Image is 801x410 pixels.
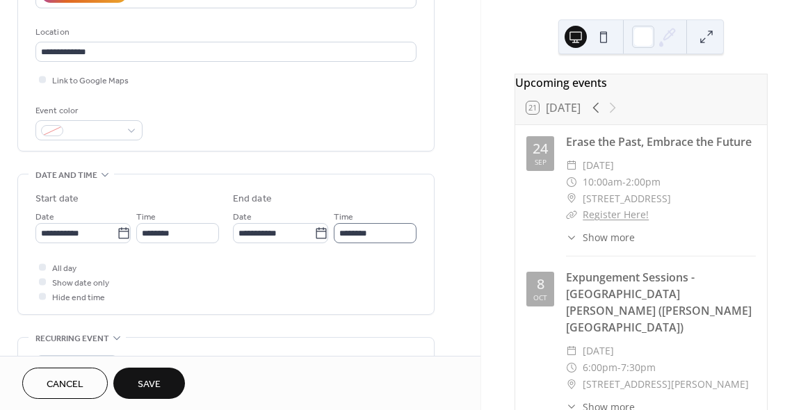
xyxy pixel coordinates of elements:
[537,277,544,291] div: 8
[583,376,749,393] span: [STREET_ADDRESS][PERSON_NAME]
[233,192,272,206] div: End date
[22,368,108,399] button: Cancel
[533,142,548,156] div: 24
[52,290,105,305] span: Hide end time
[566,376,577,393] div: ​
[626,174,661,190] span: 2:00pm
[566,206,577,223] div: ​
[52,276,109,290] span: Show date only
[334,210,353,224] span: Time
[566,174,577,190] div: ​
[52,74,129,88] span: Link to Google Maps
[621,359,656,376] span: 7:30pm
[52,261,76,276] span: All day
[566,269,756,336] div: Expungement Sessions - [GEOGRAPHIC_DATA][PERSON_NAME] ([PERSON_NAME][GEOGRAPHIC_DATA])
[583,174,622,190] span: 10:00am
[233,210,252,224] span: Date
[566,190,577,207] div: ​
[515,74,767,91] div: Upcoming events
[583,230,635,245] span: Show more
[566,230,635,245] button: ​Show more
[136,210,156,224] span: Time
[138,377,161,392] span: Save
[113,368,185,399] button: Save
[583,190,671,207] span: [STREET_ADDRESS]
[35,25,414,40] div: Location
[566,157,577,174] div: ​
[35,104,140,118] div: Event color
[583,208,649,221] a: Register Here!
[47,377,83,392] span: Cancel
[35,168,97,183] span: Date and time
[583,359,617,376] span: 6:00pm
[35,192,79,206] div: Start date
[583,343,614,359] span: [DATE]
[566,134,752,149] a: Erase the Past, Embrace the Future
[566,343,577,359] div: ​
[35,210,54,224] span: Date
[35,331,109,346] span: Recurring event
[566,359,577,376] div: ​
[535,158,547,165] div: Sep
[622,174,626,190] span: -
[617,359,621,376] span: -
[583,157,614,174] span: [DATE]
[566,230,577,245] div: ​
[533,294,547,301] div: Oct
